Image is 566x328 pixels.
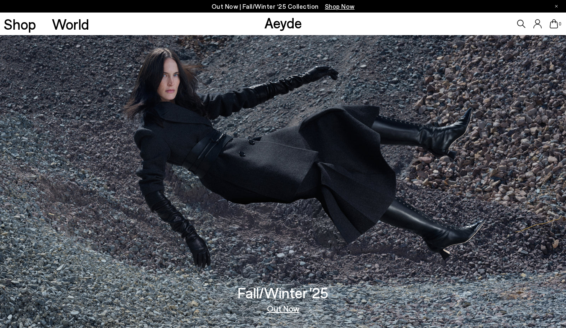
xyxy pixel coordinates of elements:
[267,304,300,313] a: Out Now
[4,17,36,31] a: Shop
[264,14,302,31] a: Aeyde
[212,1,355,12] p: Out Now | Fall/Winter ‘25 Collection
[558,22,562,26] span: 0
[550,19,558,28] a: 0
[238,285,328,300] h3: Fall/Winter '25
[325,3,355,10] span: Navigate to /collections/new-in
[52,17,89,31] a: World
